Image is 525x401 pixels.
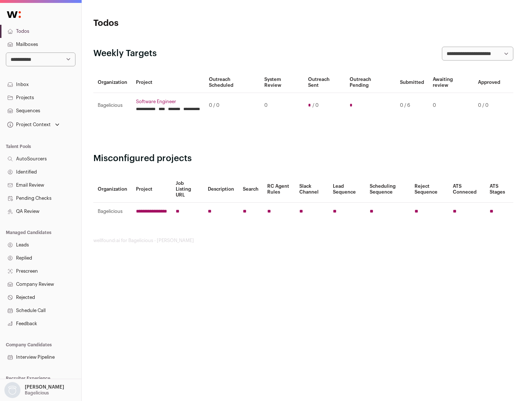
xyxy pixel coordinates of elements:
td: 0 / 6 [396,93,428,118]
a: Software Engineer [136,99,200,105]
th: Outreach Scheduled [205,72,260,93]
td: 0 / 0 [474,93,505,118]
th: Outreach Pending [345,72,395,93]
th: Organization [93,176,132,203]
td: 0 / 0 [205,93,260,118]
img: Wellfound [3,7,25,22]
th: Scheduling Sequence [365,176,410,203]
th: ATS Conneced [448,176,485,203]
th: Lead Sequence [328,176,365,203]
th: Submitted [396,72,428,93]
button: Open dropdown [3,382,66,398]
div: Project Context [6,122,51,128]
th: Awaiting review [428,72,474,93]
button: Open dropdown [6,120,61,130]
th: Slack Channel [295,176,328,203]
span: / 0 [312,102,319,108]
td: Bagelicious [93,203,132,221]
p: [PERSON_NAME] [25,384,64,390]
th: Approved [474,72,505,93]
p: Bagelicious [25,390,49,396]
img: nopic.png [4,382,20,398]
th: ATS Stages [485,176,513,203]
h2: Misconfigured projects [93,153,513,164]
th: Description [203,176,238,203]
th: Project [132,176,171,203]
th: Job Listing URL [171,176,203,203]
td: Bagelicious [93,93,132,118]
th: Organization [93,72,132,93]
footer: wellfound:ai for Bagelicious - [PERSON_NAME] [93,238,513,244]
h2: Weekly Targets [93,48,157,59]
td: 0 [428,93,474,118]
th: Project [132,72,205,93]
th: RC Agent Rules [263,176,295,203]
th: Outreach Sent [304,72,346,93]
th: System Review [260,72,303,93]
h1: Todos [93,17,233,29]
th: Reject Sequence [410,176,449,203]
th: Search [238,176,263,203]
td: 0 [260,93,303,118]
